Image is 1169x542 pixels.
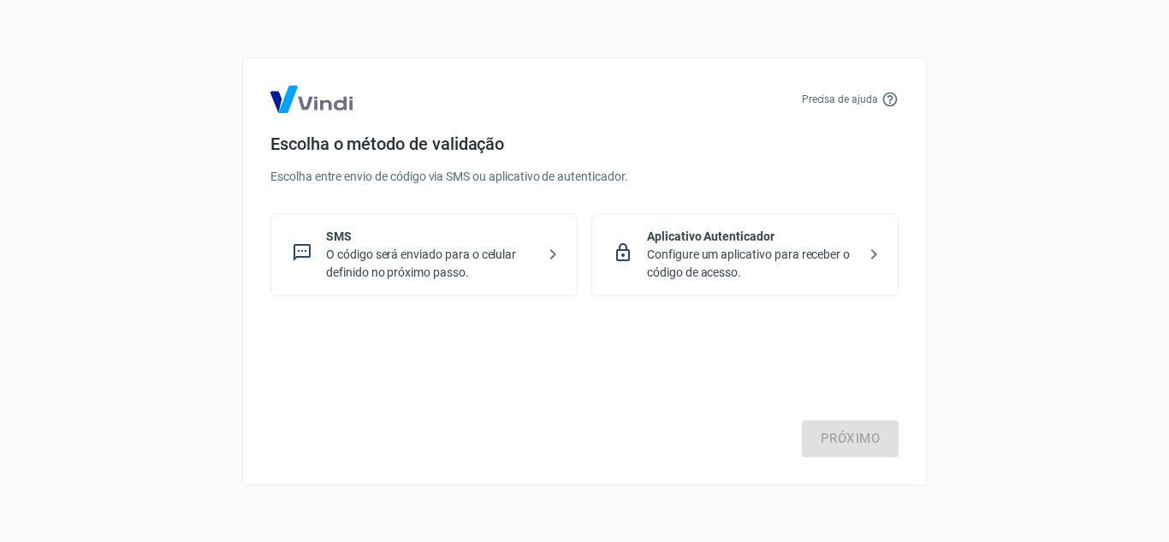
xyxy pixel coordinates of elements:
[270,134,899,154] h4: Escolha o método de validação
[326,246,536,282] p: O código será enviado para o celular definido no próximo passo.
[270,86,353,113] img: Logo Vind
[326,228,536,246] p: SMS
[647,228,857,246] p: Aplicativo Autenticador
[647,246,857,282] p: Configure um aplicativo para receber o código de acesso.
[270,168,899,186] p: Escolha entre envio de código via SMS ou aplicativo de autenticador.
[270,213,578,296] div: SMSO código será enviado para o celular definido no próximo passo.
[802,92,878,107] p: Precisa de ajuda
[591,213,899,296] div: Aplicativo AutenticadorConfigure um aplicativo para receber o código de acesso.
